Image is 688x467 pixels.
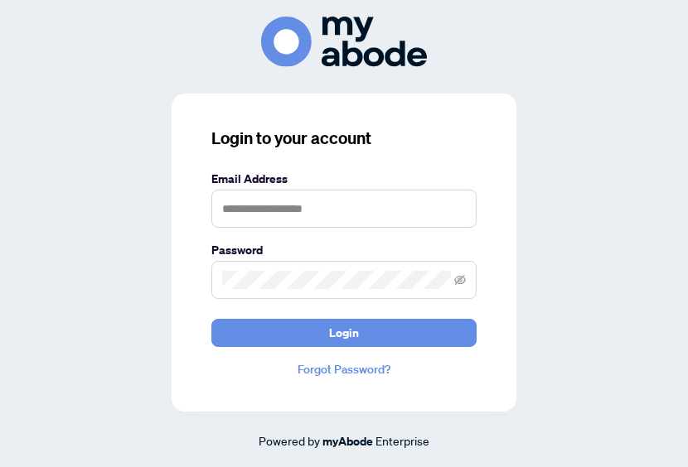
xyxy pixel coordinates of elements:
span: Enterprise [375,433,429,448]
span: eye-invisible [454,274,466,286]
button: Login [211,319,477,347]
img: ma-logo [261,17,427,67]
a: Forgot Password? [211,360,477,378]
label: Email Address [211,170,477,188]
span: Login [329,320,359,346]
h3: Login to your account [211,127,477,150]
span: Powered by [259,433,320,448]
label: Password [211,241,477,259]
a: myAbode [322,432,373,450]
